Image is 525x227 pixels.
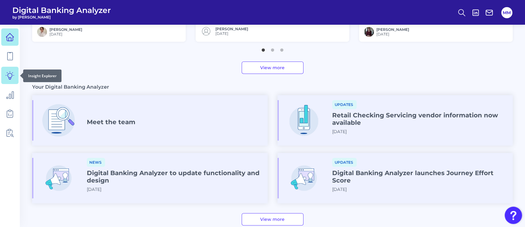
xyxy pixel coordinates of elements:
span: Updates [332,158,357,167]
span: [DATE] [215,31,248,36]
a: View more [242,213,303,225]
span: by [PERSON_NAME] [12,15,111,19]
span: [DATE] [49,32,82,36]
img: Streamline_Mobile_-_New.png [284,100,324,141]
span: [DATE] [376,32,409,36]
span: News [87,158,105,167]
a: [PERSON_NAME] [215,27,248,31]
button: Open Resource Center [505,207,522,224]
a: Updates [332,159,357,165]
h3: Your Digital Banking Analyzer [32,84,109,90]
h4: Digital Banking Analyzer launches Journey Effort Score [332,169,508,184]
span: [DATE] [332,187,347,192]
span: Updates [332,100,357,109]
span: [DATE] [87,187,101,192]
a: [PERSON_NAME] [49,27,82,32]
a: Updates [332,101,357,107]
img: UI_Updates_-_New.png [284,158,324,198]
button: 1 [260,45,266,52]
span: Digital Banking Analyzer [12,6,111,15]
img: Deep_Dive.png [38,100,79,141]
div: Insight Explorer [23,69,61,82]
h4: Meet the team [87,118,135,126]
img: UI_Updates_-_New.png [38,158,79,198]
a: [PERSON_NAME] [376,27,409,32]
img: RNFetchBlobTmp_0b8yx2vy2p867rz195sbp4h.png [364,27,374,37]
span: [DATE] [332,129,347,134]
button: 2 [269,45,276,52]
a: News [87,159,105,165]
h4: Retail Checking Servicing vendor information now available [332,111,508,126]
img: MIchael McCaw [37,27,47,37]
a: View more [242,61,303,74]
button: 3 [279,45,285,52]
h4: Digital Banking Analyzer to update functionality and design [87,169,263,184]
button: MM [501,7,512,18]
